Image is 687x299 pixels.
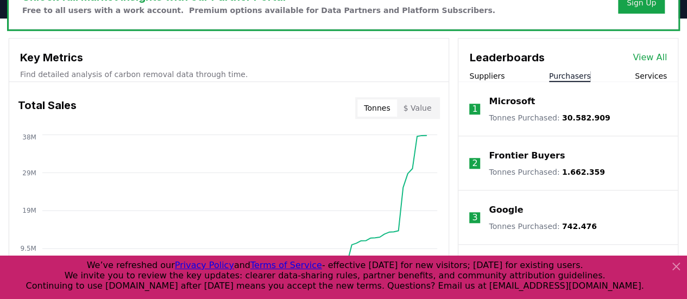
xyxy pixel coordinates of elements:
[22,169,36,176] tspan: 29M
[357,99,396,117] button: Tonnes
[22,133,36,141] tspan: 38M
[489,167,604,177] p: Tonnes Purchased :
[562,222,597,231] span: 742.476
[21,245,36,252] tspan: 9.5M
[397,99,438,117] button: $ Value
[489,221,596,232] p: Tonnes Purchased :
[469,49,544,66] h3: Leaderboards
[562,168,605,176] span: 1.662.359
[20,49,438,66] h3: Key Metrics
[18,97,77,119] h3: Total Sales
[633,51,667,64] a: View All
[489,203,523,217] a: Google
[635,71,667,81] button: Services
[472,211,477,224] p: 3
[489,149,565,162] a: Frontier Buyers
[489,95,535,108] a: Microsoft
[562,113,610,122] span: 30.582.909
[22,5,495,16] p: Free to all users with a work account. Premium options available for Data Partners and Platform S...
[489,112,610,123] p: Tonnes Purchased :
[549,71,591,81] button: Purchasers
[20,69,438,80] p: Find detailed analysis of carbon removal data through time.
[22,207,36,214] tspan: 19M
[469,71,505,81] button: Suppliers
[472,103,477,116] p: 1
[472,157,477,170] p: 2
